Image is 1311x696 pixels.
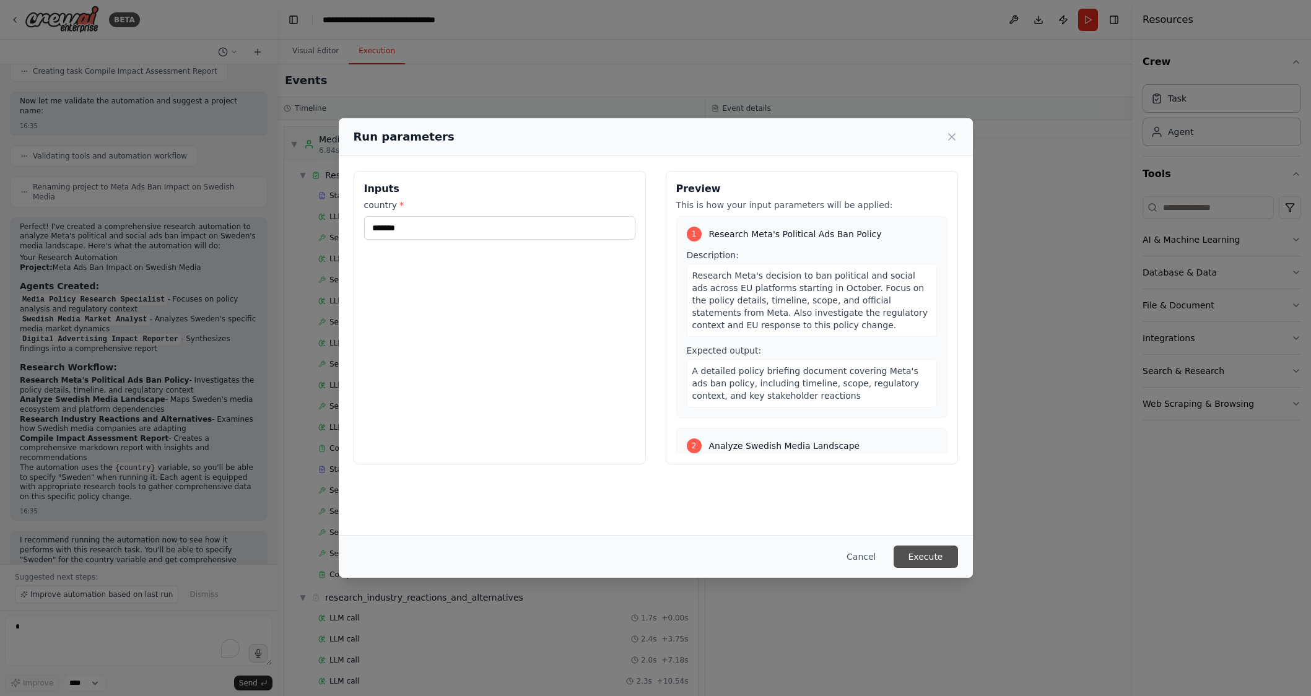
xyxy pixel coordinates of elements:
[709,228,882,240] span: Research Meta's Political Ads Ban Policy
[364,181,635,196] h3: Inputs
[354,128,455,146] h2: Run parameters
[687,250,739,260] span: Description:
[676,199,947,211] p: This is how your input parameters will be applied:
[687,227,702,241] div: 1
[894,546,958,568] button: Execute
[676,181,947,196] h3: Preview
[687,346,762,355] span: Expected output:
[692,366,919,401] span: A detailed policy briefing document covering Meta's ads ban policy, including timeline, scope, re...
[837,546,886,568] button: Cancel
[692,271,928,330] span: Research Meta's decision to ban political and social ads across EU platforms starting in October....
[364,199,635,211] label: country
[709,440,860,452] span: Analyze Swedish Media Landscape
[687,438,702,453] div: 2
